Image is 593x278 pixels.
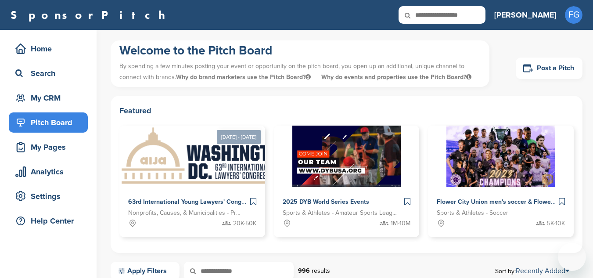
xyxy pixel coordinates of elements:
span: Sports & Athletes - Soccer [437,208,508,218]
div: Analytics [13,164,88,180]
span: Why do events and properties use the Pitch Board? [321,73,471,81]
a: Sponsorpitch & Flower City Union men's soccer & Flower City 1872 women's soccer Sports & Athletes... [428,126,574,237]
a: Pitch Board [9,112,88,133]
div: My CRM [13,90,88,106]
a: [PERSON_NAME] [494,5,556,25]
div: Pitch Board [13,115,88,130]
span: 63rd International Young Lawyers' Congress [128,198,253,206]
div: Help Center [13,213,88,229]
span: 2025 DYB World Series Events [283,198,369,206]
iframe: Button to launch messaging window [558,243,586,271]
img: Sponsorpitch & [446,126,556,187]
span: Why do brand marketers use the Pitch Board? [176,73,313,81]
p: By spending a few minutes posting your event or opportunity on the pitch board, you open up an ad... [119,58,481,85]
div: [DATE] - [DATE] [217,130,261,144]
span: 1M-10M [391,219,410,228]
a: [DATE] - [DATE] Sponsorpitch & 63rd International Young Lawyers' Congress Nonprofits, Causes, & M... [119,112,265,237]
h3: [PERSON_NAME] [494,9,556,21]
a: Post a Pitch [516,58,582,79]
span: Nonprofits, Causes, & Municipalities - Professional Development [128,208,243,218]
div: Home [13,41,88,57]
strong: 996 [298,267,310,274]
a: Help Center [9,211,88,231]
span: 20K-50K [233,219,256,228]
div: Settings [13,188,88,204]
span: results [312,267,330,274]
a: Search [9,63,88,83]
a: Sponsorpitch & 2025 DYB World Series Events Sports & Athletes - Amateur Sports Leagues 1M-10M [274,126,420,237]
a: SponsorPitch [11,9,171,21]
span: Sort by: [495,267,569,274]
a: Home [9,39,88,59]
a: Analytics [9,162,88,182]
a: Recently Added [516,267,569,275]
a: My CRM [9,88,88,108]
a: Settings [9,186,88,206]
span: 5K-10K [547,219,565,228]
div: My Pages [13,139,88,155]
div: Search [13,65,88,81]
span: Sports & Athletes - Amateur Sports Leagues [283,208,398,218]
img: Sponsorpitch & [292,126,401,187]
img: Sponsorpitch & [119,126,294,187]
h1: Welcome to the Pitch Board [119,43,481,58]
h2: Featured [119,105,574,117]
a: My Pages [9,137,88,157]
span: FG [565,6,582,24]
